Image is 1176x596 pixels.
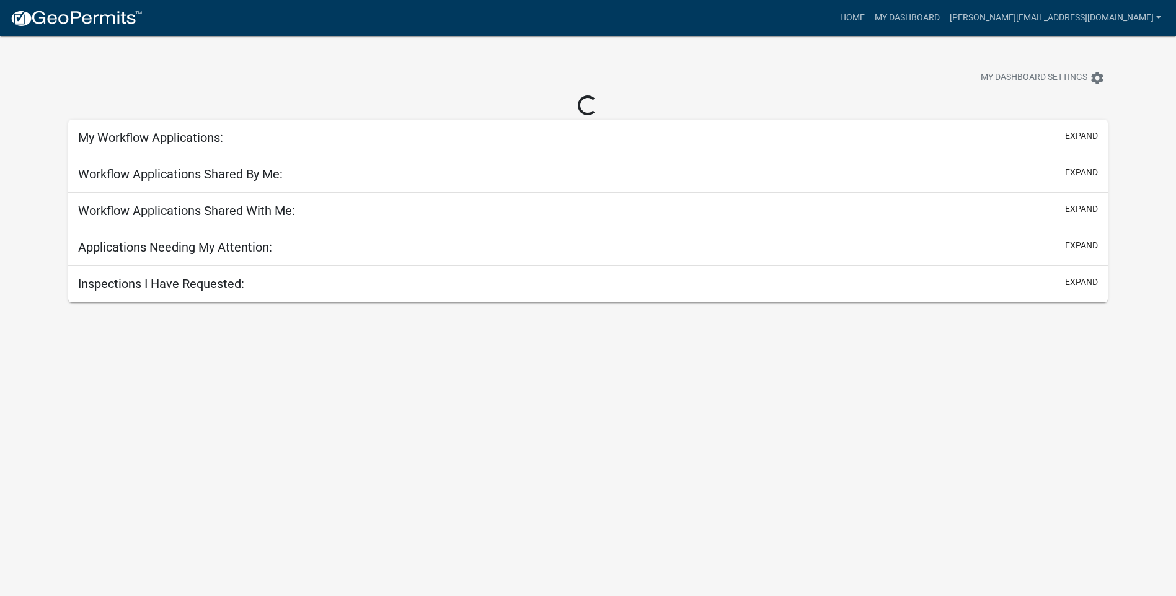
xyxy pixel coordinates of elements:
h5: Inspections I Have Requested: [78,276,244,291]
button: expand [1065,276,1098,289]
button: expand [1065,166,1098,179]
button: expand [1065,203,1098,216]
i: settings [1090,71,1105,85]
a: My Dashboard [870,6,945,30]
button: expand [1065,129,1098,142]
a: Home [835,6,870,30]
span: My Dashboard Settings [981,71,1087,85]
h5: Workflow Applications Shared By Me: [78,167,283,182]
h5: My Workflow Applications: [78,130,223,145]
button: expand [1065,239,1098,252]
h5: Applications Needing My Attention: [78,240,272,255]
a: [PERSON_NAME][EMAIL_ADDRESS][DOMAIN_NAME] [945,6,1166,30]
h5: Workflow Applications Shared With Me: [78,203,295,218]
button: My Dashboard Settingssettings [971,66,1115,90]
